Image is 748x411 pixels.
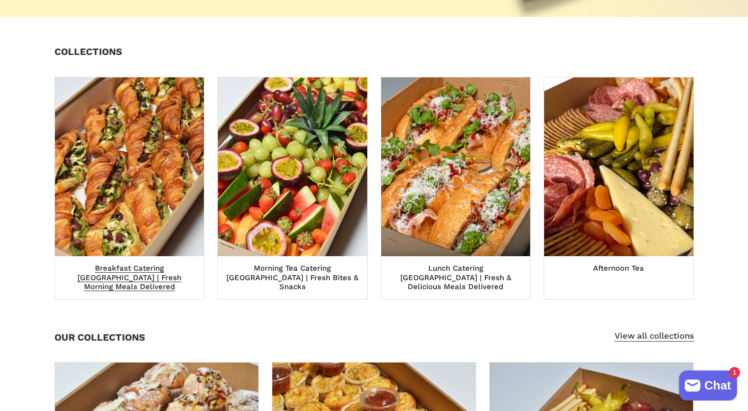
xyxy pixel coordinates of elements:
[544,77,694,256] img: Afternoon Tea
[47,68,211,265] img: Breakfast Catering Sydney | Fresh Morning Meals Delivered
[218,77,367,299] a: Morning Tea Catering Sydney | Fresh Bites & Snacks Morning Tea Catering [GEOGRAPHIC_DATA] | Fresh...
[381,77,531,256] img: Lunch Catering Sydney | Fresh & Delicious Meals Delivered
[381,77,531,299] a: Lunch Catering Sydney | Fresh & Delicious Meals Delivered Lunch Catering [GEOGRAPHIC_DATA] | Fres...
[54,333,145,342] h2: OUR COLLECTIONS
[218,77,367,256] img: Morning Tea Catering Sydney | Fresh Bites & Snacks
[55,77,204,299] a: Breakfast Catering Sydney | Fresh Morning Meals Delivered Breakfast Catering [GEOGRAPHIC_DATA] | ...
[544,77,694,299] a: Afternoon Tea Afternoon Tea
[400,264,511,293] span: Lunch Catering [GEOGRAPHIC_DATA] | Fresh & Delicious Meals Delivered
[226,264,358,293] span: Morning Tea Catering [GEOGRAPHIC_DATA] | Fresh Bites & Snacks
[676,371,740,403] inbox-online-store-chat: Shopify online store chat
[593,264,644,274] span: Afternoon Tea
[615,331,694,342] a: View all collections
[54,47,122,56] h2: COLLECTIONS
[77,264,181,293] span: Breakfast Catering [GEOGRAPHIC_DATA] | Fresh Morning Meals Delivered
